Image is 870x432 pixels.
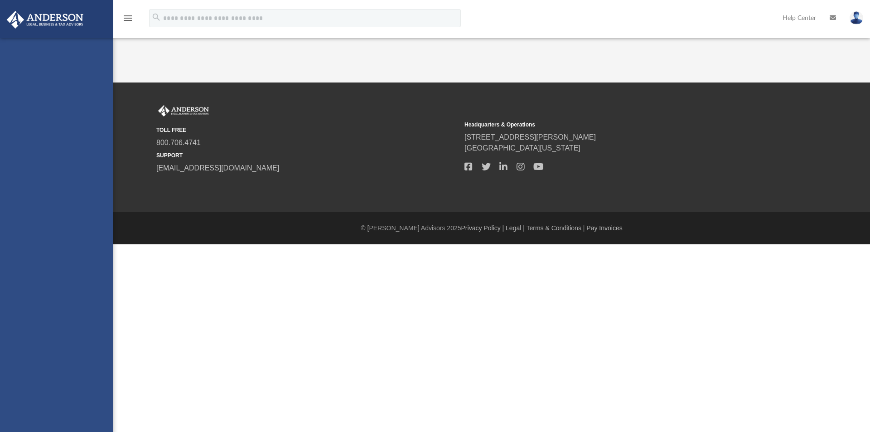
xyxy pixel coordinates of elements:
a: Terms & Conditions | [527,224,585,232]
div: © [PERSON_NAME] Advisors 2025 [113,223,870,233]
small: Headquarters & Operations [464,121,766,129]
img: Anderson Advisors Platinum Portal [156,105,211,117]
a: [GEOGRAPHIC_DATA][US_STATE] [464,144,580,152]
a: Pay Invoices [586,224,622,232]
a: [EMAIL_ADDRESS][DOMAIN_NAME] [156,164,279,172]
a: Legal | [506,224,525,232]
i: menu [122,13,133,24]
img: User Pic [850,11,863,24]
a: Privacy Policy | [461,224,504,232]
small: TOLL FREE [156,126,458,134]
small: SUPPORT [156,151,458,160]
a: 800.706.4741 [156,139,201,146]
a: menu [122,17,133,24]
img: Anderson Advisors Platinum Portal [4,11,86,29]
i: search [151,12,161,22]
a: [STREET_ADDRESS][PERSON_NAME] [464,133,596,141]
